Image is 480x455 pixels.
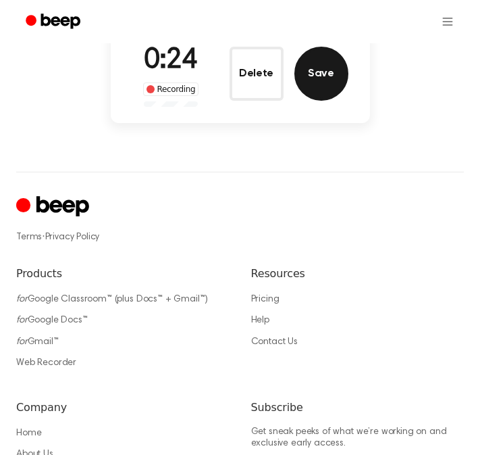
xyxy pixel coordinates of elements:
a: Contact Us [251,337,298,347]
h6: Products [16,266,230,282]
a: forGoogle Docs™ [16,316,88,325]
button: Save Audio Record [294,47,348,101]
h6: Company [16,400,230,416]
a: Privacy Policy [45,233,100,242]
button: Open menu [431,5,464,38]
a: Pricing [251,295,279,304]
a: Home [16,429,41,438]
a: Web Recorder [16,358,76,368]
i: for [16,316,28,325]
p: Get sneak peeks of what we’re working on and exclusive early access. [251,427,464,450]
h6: Resources [251,266,464,282]
div: · [16,231,464,244]
a: Terms [16,233,42,242]
i: for [16,295,28,304]
a: forGmail™ [16,337,59,347]
a: Beep [16,9,92,35]
div: Recording [143,82,199,96]
span: 0:24 [144,47,198,75]
a: forGoogle Classroom™ (plus Docs™ + Gmail™) [16,295,208,304]
i: for [16,337,28,347]
a: Cruip [16,194,92,220]
a: Help [251,316,269,325]
h6: Subscribe [251,400,464,416]
button: Delete Audio Record [230,47,284,101]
